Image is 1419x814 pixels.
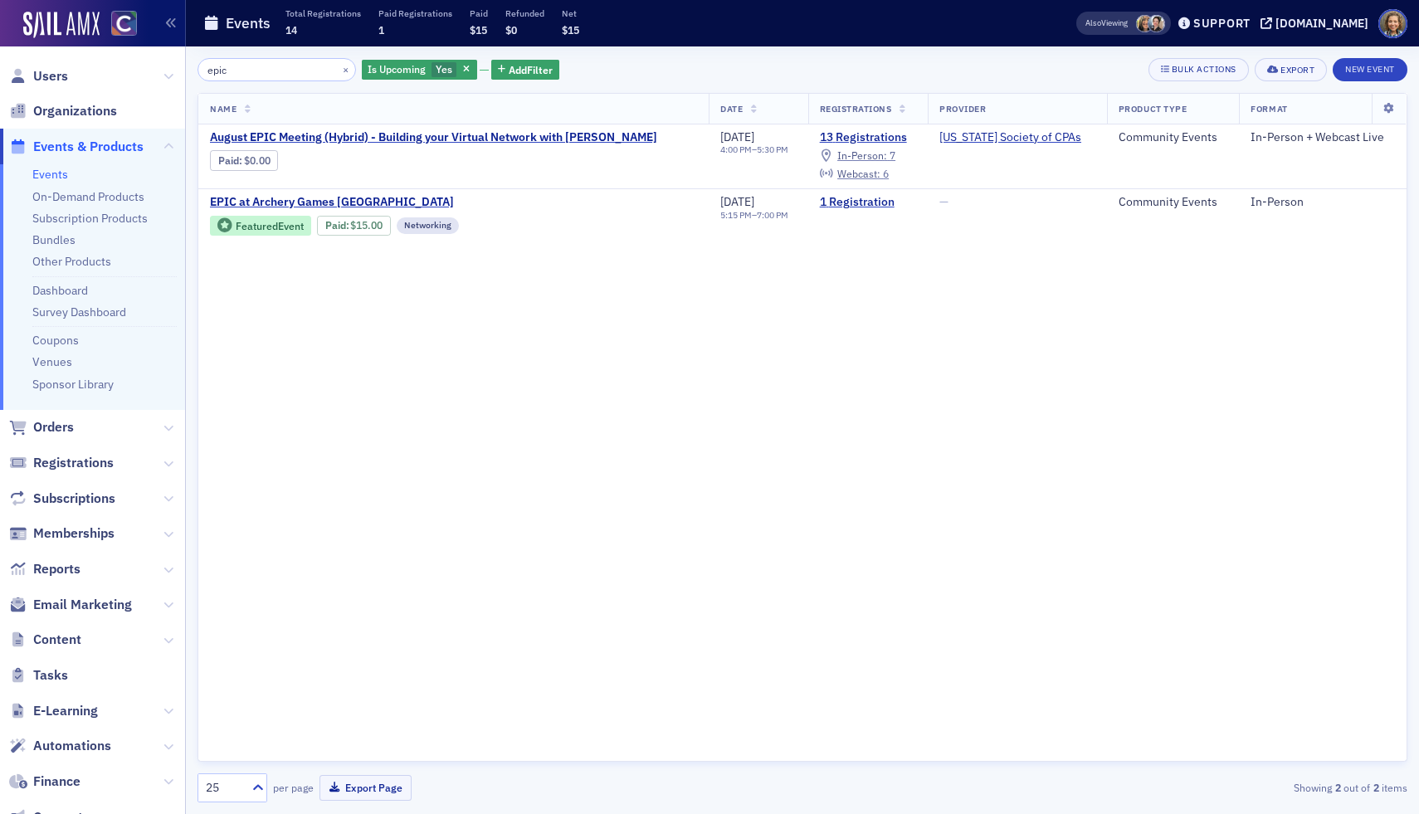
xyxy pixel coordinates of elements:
a: Webcast: 6 [820,168,889,181]
span: 14 [285,23,297,37]
input: Search… [197,58,356,81]
span: August EPIC Meeting (Hybrid) - Building your Virtual Network with Melissa Armstrong [210,130,657,145]
h1: Events [226,13,271,33]
a: Email Marketing [9,596,132,614]
a: Dashboard [32,283,88,298]
a: On-Demand Products [32,189,144,204]
a: Reports [9,560,80,578]
div: Bulk Actions [1172,65,1236,74]
img: SailAMX [23,12,100,38]
p: Paid Registrations [378,7,452,19]
div: 25 [206,779,242,797]
span: Content [33,631,81,649]
strong: 2 [1370,780,1382,795]
a: Sponsor Library [32,377,114,392]
a: August EPIC Meeting (Hybrid) - Building your Virtual Network with [PERSON_NAME] [210,130,657,145]
div: – [720,210,788,221]
span: 1 [378,23,384,37]
div: Community Events [1119,130,1228,145]
div: Featured Event [236,222,304,231]
div: In-Person + Webcast Live [1251,130,1395,145]
span: Memberships [33,524,115,543]
time: 4:00 PM [720,144,752,155]
span: Provider [939,103,986,115]
button: × [339,61,354,76]
a: Paid [218,154,239,167]
span: Users [33,67,68,85]
button: AddFilter [491,60,559,80]
span: $0.00 [244,154,271,167]
a: Coupons [32,333,79,348]
span: Tasks [33,666,68,685]
span: Name [210,103,236,115]
a: [US_STATE] Society of CPAs [939,130,1081,145]
span: Organizations [33,102,117,120]
span: E-Learning [33,702,98,720]
a: Finance [9,773,80,791]
a: In-Person: 7 [820,149,895,163]
span: — [939,194,948,209]
span: Profile [1378,9,1407,38]
a: Orders [9,418,74,436]
a: Automations [9,737,111,755]
div: Export [1280,66,1314,75]
time: 5:30 PM [757,144,788,155]
span: Events & Products [33,138,144,156]
span: Is Upcoming [368,62,426,76]
span: Format [1251,103,1287,115]
img: SailAMX [111,11,137,37]
button: Bulk Actions [1148,58,1249,81]
a: Subscription Products [32,211,148,226]
a: Paid [325,219,346,232]
span: Reports [33,560,80,578]
a: 13 Registrations [820,130,916,145]
a: Events [32,167,68,182]
span: $15.00 [350,219,383,232]
span: : [325,219,351,232]
a: Venues [32,354,72,369]
div: Also [1085,17,1101,28]
p: Refunded [505,7,544,19]
span: Automations [33,737,111,755]
strong: 2 [1332,780,1343,795]
span: Finance [33,773,80,791]
div: Featured Event [210,216,311,236]
a: Bundles [32,232,76,247]
span: Lauren Standiford [1136,15,1153,32]
a: Subscriptions [9,490,115,508]
span: Webcast : [837,167,880,180]
div: Paid: 1 - $1500 [317,216,391,236]
div: Community Events [1119,195,1228,210]
span: : [218,154,244,167]
span: [DATE] [720,194,754,209]
a: Survey Dashboard [32,305,126,319]
span: Add Filter [509,62,553,77]
span: In-Person : [837,149,887,162]
a: EPIC at Archery Games [GEOGRAPHIC_DATA] [210,195,600,210]
div: Yes [362,60,477,80]
button: Export Page [319,775,412,801]
p: Total Registrations [285,7,361,19]
div: Support [1193,16,1251,31]
span: Orders [33,418,74,436]
div: Networking [397,217,459,234]
a: Users [9,67,68,85]
span: Registrations [33,454,114,472]
a: Other Products [32,254,111,269]
a: 1 Registration [820,195,916,210]
div: [DOMAIN_NAME] [1275,16,1368,31]
span: Colorado Society of CPAs [939,130,1081,145]
span: EPIC at Archery Games Denver [210,195,489,210]
span: 7 [890,149,895,162]
time: 7:00 PM [757,209,788,221]
button: [DOMAIN_NAME] [1261,17,1374,29]
span: $15 [562,23,579,37]
div: In-Person [1251,195,1395,210]
a: Content [9,631,81,649]
span: $0 [505,23,517,37]
span: Product Type [1119,103,1187,115]
p: Paid [470,7,488,19]
span: Viewing [1085,17,1128,29]
span: Pamela Galey-Coleman [1148,15,1165,32]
